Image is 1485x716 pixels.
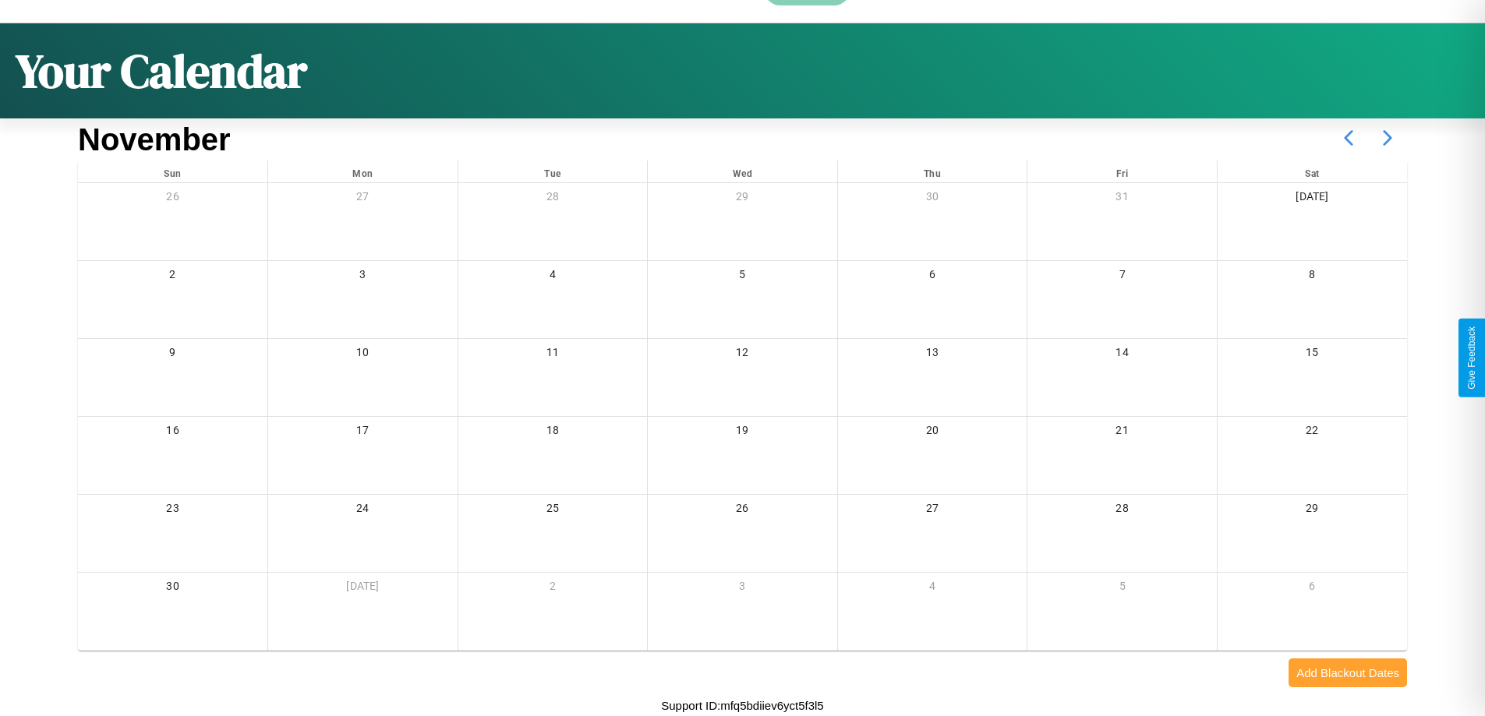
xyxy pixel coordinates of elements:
div: 29 [1218,495,1407,527]
div: Fri [1027,160,1217,182]
div: 6 [838,261,1027,293]
div: 27 [838,495,1027,527]
div: 16 [78,417,267,449]
div: 4 [838,573,1027,605]
h1: Your Calendar [16,39,307,103]
div: 8 [1218,261,1407,293]
div: Give Feedback [1466,326,1477,390]
div: 13 [838,339,1027,371]
div: 24 [268,495,458,527]
div: 23 [78,495,267,527]
div: 31 [1027,183,1217,215]
div: 9 [78,339,267,371]
div: 30 [78,573,267,605]
div: 17 [268,417,458,449]
div: 6 [1218,573,1407,605]
div: Tue [458,160,648,182]
div: 28 [458,183,648,215]
div: 27 [268,183,458,215]
div: 25 [458,495,648,527]
div: 22 [1218,417,1407,449]
div: 3 [648,573,837,605]
div: 11 [458,339,648,371]
div: 29 [648,183,837,215]
div: 19 [648,417,837,449]
div: 12 [648,339,837,371]
div: 5 [1027,573,1217,605]
div: 26 [648,495,837,527]
div: [DATE] [268,573,458,605]
div: 21 [1027,417,1217,449]
div: Thu [838,160,1027,182]
div: Mon [268,160,458,182]
div: 28 [1027,495,1217,527]
div: 2 [458,573,648,605]
div: 15 [1218,339,1407,371]
p: Support ID: mfq5bdiiev6yct5f3l5 [661,695,823,716]
div: Wed [648,160,837,182]
div: Sat [1218,160,1407,182]
div: 7 [1027,261,1217,293]
div: 20 [838,417,1027,449]
div: Sun [78,160,267,182]
div: 18 [458,417,648,449]
div: 5 [648,261,837,293]
button: Add Blackout Dates [1289,658,1407,687]
div: [DATE] [1218,183,1407,215]
h2: November [78,122,231,157]
div: 14 [1027,339,1217,371]
div: 3 [268,261,458,293]
div: 30 [838,183,1027,215]
div: 26 [78,183,267,215]
div: 4 [458,261,648,293]
div: 2 [78,261,267,293]
div: 10 [268,339,458,371]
